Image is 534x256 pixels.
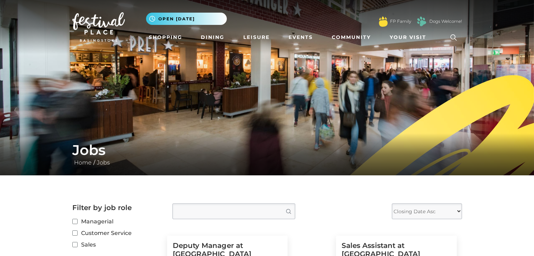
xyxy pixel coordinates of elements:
[72,240,162,249] label: Sales
[146,31,185,44] a: Shopping
[146,13,227,25] button: Open [DATE]
[158,16,195,22] span: Open [DATE]
[95,159,112,166] a: Jobs
[387,31,433,44] a: Your Visit
[72,229,162,237] label: Customer Service
[390,18,411,25] a: FP Family
[429,18,462,25] a: Dogs Welcome!
[390,34,426,41] span: Your Visit
[329,31,374,44] a: Community
[286,31,316,44] a: Events
[198,31,227,44] a: Dining
[72,142,462,159] h1: Jobs
[72,217,162,226] label: Managerial
[72,12,125,42] img: Festival Place Logo
[72,203,162,212] h2: Filter by job role
[72,159,93,166] a: Home
[67,142,467,167] div: /
[240,31,272,44] a: Leisure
